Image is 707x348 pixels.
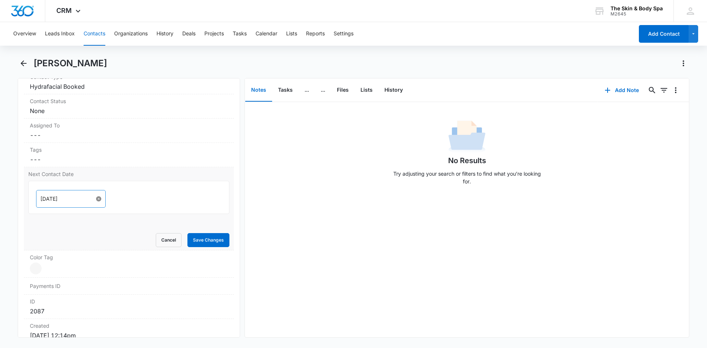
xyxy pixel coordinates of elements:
[597,81,646,99] button: Add Note
[13,22,36,46] button: Overview
[286,22,297,46] button: Lists
[30,106,228,115] dd: None
[611,11,663,17] div: account id
[299,79,315,102] button: ...
[379,79,409,102] button: History
[24,295,234,319] div: ID2087
[182,22,196,46] button: Deals
[30,322,228,330] dt: Created
[156,233,182,247] button: Cancel
[233,22,247,46] button: Tasks
[114,22,148,46] button: Organizations
[331,79,355,102] button: Files
[306,22,325,46] button: Reports
[56,7,72,14] span: CRM
[24,278,234,295] div: Payments ID
[30,131,228,140] dd: ---
[646,84,658,96] button: Search...
[96,196,101,201] span: close-circle
[30,155,228,164] dd: ---
[30,253,228,261] label: Color Tag
[678,57,689,69] button: Actions
[30,307,228,316] dd: 2087
[355,79,379,102] button: Lists
[24,250,234,278] div: Color Tag
[24,94,234,119] div: Contact StatusNone
[30,146,228,154] label: Tags
[28,170,229,178] label: Next Contact Date
[34,58,107,69] h1: [PERSON_NAME]
[41,195,95,203] input: Oct 13, 2025
[24,70,234,94] div: Contact TypeHydrafacial Booked
[448,155,486,166] h1: No Results
[24,319,234,343] div: Created[DATE] 12:14pm
[658,84,670,96] button: Filters
[30,298,228,305] dt: ID
[30,122,228,129] label: Assigned To
[30,97,228,105] label: Contact Status
[84,22,105,46] button: Contacts
[272,79,299,102] button: Tasks
[156,22,173,46] button: History
[204,22,224,46] button: Projects
[24,119,234,143] div: Assigned To---
[24,143,234,167] div: Tags---
[390,170,544,185] p: Try adjusting your search or filters to find what you’re looking for.
[639,25,689,43] button: Add Contact
[256,22,277,46] button: Calendar
[30,82,228,91] dd: Hydrafacial Booked
[245,79,272,102] button: Notes
[334,22,353,46] button: Settings
[30,331,228,340] dd: [DATE] 12:14pm
[670,84,682,96] button: Overflow Menu
[187,233,229,247] button: Save Changes
[449,118,485,155] img: No Data
[315,79,331,102] button: ...
[45,22,75,46] button: Leads Inbox
[30,282,80,290] dt: Payments ID
[18,57,29,69] button: Back
[611,6,663,11] div: account name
